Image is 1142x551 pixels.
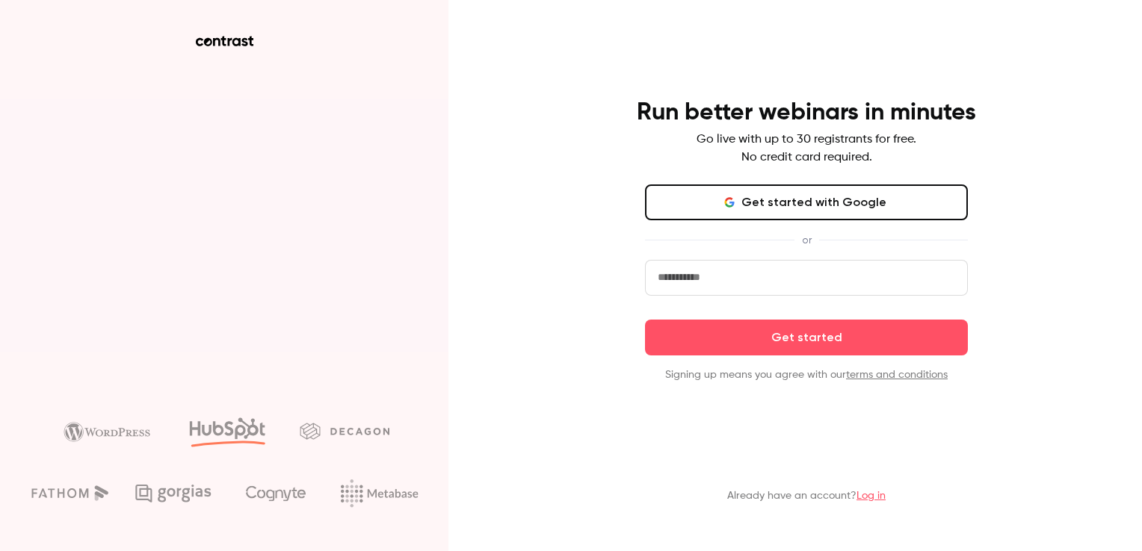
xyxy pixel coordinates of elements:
p: Go live with up to 30 registrants for free. No credit card required. [697,131,916,166]
span: or [794,232,819,248]
a: terms and conditions [846,370,948,380]
p: Signing up means you agree with our [645,367,968,382]
img: decagon [300,423,389,439]
h4: Run better webinars in minutes [637,98,976,128]
button: Get started [645,320,968,355]
a: Log in [856,491,886,501]
p: Already have an account? [727,488,886,503]
button: Get started with Google [645,184,968,220]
